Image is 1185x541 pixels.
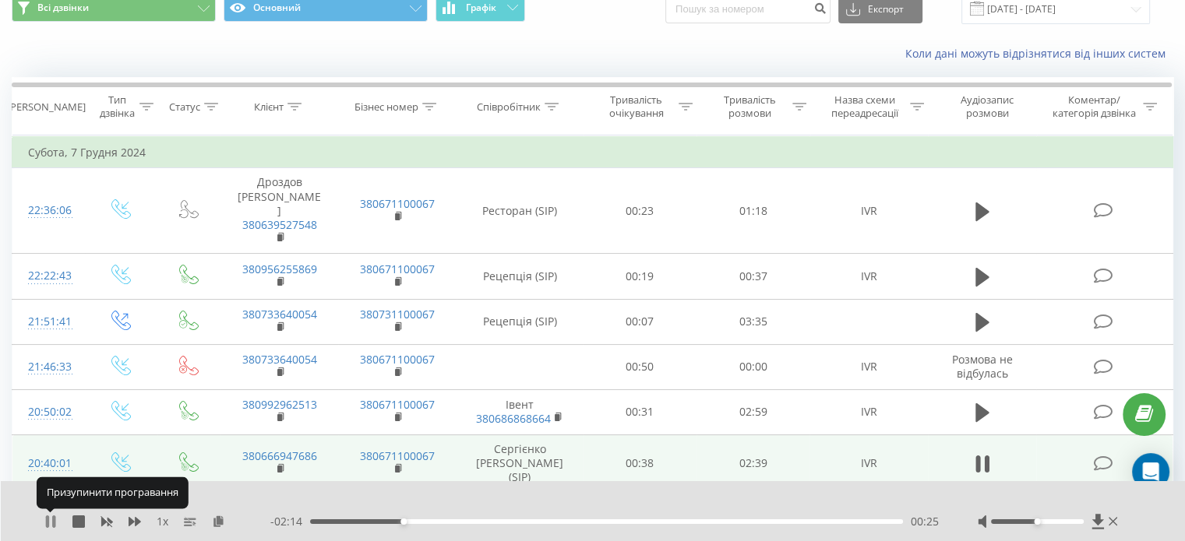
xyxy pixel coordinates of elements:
td: 02:59 [697,389,809,434]
td: Івент [457,389,584,434]
div: 22:36:06 [28,195,69,226]
td: Сергієнко [PERSON_NAME] (SIP) [457,435,584,493]
div: Тип дзвінка [98,93,135,120]
td: 00:00 [697,344,809,389]
a: 380686868664 [476,411,551,426]
a: Коли дані можуть відрізнятися вiд інших систем [905,46,1173,61]
td: IVR [809,168,927,254]
a: 380671100067 [360,262,435,276]
a: 380666947686 [242,448,317,463]
div: 22:22:43 [28,261,69,291]
a: 380671100067 [360,448,435,463]
td: 00:31 [584,389,697,434]
td: IVR [809,344,927,389]
div: Назва схеми переадресації [824,93,906,120]
div: Аудіозапис розмови [942,93,1033,120]
div: Співробітник [477,100,541,114]
div: 20:40:01 [28,448,69,479]
td: 00:37 [697,254,809,299]
span: Графік [466,2,496,13]
div: Статус [169,100,200,114]
td: IVR [809,435,927,493]
div: Accessibility label [1034,518,1040,525]
div: Тривалість очікування [598,93,675,120]
a: 380671100067 [360,352,435,367]
div: Призупинити програвання [37,477,189,508]
div: Бізнес номер [354,100,418,114]
td: 00:38 [584,435,697,493]
div: Тривалість розмови [711,93,788,120]
a: 380671100067 [360,196,435,211]
div: Accessibility label [400,518,407,525]
a: 380639527548 [242,217,317,232]
a: 380992962513 [242,397,317,412]
td: 00:23 [584,168,697,254]
div: 21:51:41 [28,307,69,337]
td: IVR [809,254,927,299]
span: Всі дзвінки [37,2,89,14]
td: IVR [809,389,927,434]
span: 1 x [157,514,168,529]
span: Розмова не відбулась [952,352,1013,381]
td: 00:19 [584,254,697,299]
div: 20:50:02 [28,397,69,427]
div: 21:46:33 [28,352,69,382]
div: Коментар/категорія дзвінка [1048,93,1139,120]
td: 02:39 [697,435,809,493]
div: Open Intercom Messenger [1132,453,1169,490]
span: - 02:14 [270,514,310,529]
span: 00:25 [911,514,939,529]
td: Рецепція (SIP) [457,299,584,344]
a: 380671100067 [360,397,435,412]
a: 380731100067 [360,307,435,321]
div: [PERSON_NAME] [7,100,86,114]
td: 03:35 [697,299,809,344]
a: 380956255869 [242,262,317,276]
a: 380733640054 [242,352,317,367]
td: 00:50 [584,344,697,389]
td: Дроздов [PERSON_NAME] [220,168,338,254]
a: 380733640054 [242,307,317,321]
td: 00:07 [584,299,697,344]
td: 01:18 [697,168,809,254]
td: Рецепція (SIP) [457,254,584,299]
div: Клієнт [254,100,284,114]
td: Субота, 7 Грудня 2024 [12,137,1173,168]
td: Ресторан (SIP) [457,168,584,254]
